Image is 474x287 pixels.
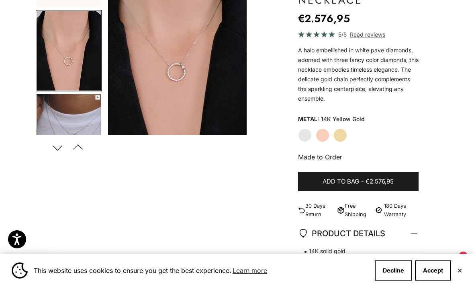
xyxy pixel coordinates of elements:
[305,202,334,219] p: 30 Days Return
[298,152,419,162] p: Made to Order
[298,10,350,27] sale-price: €2.576,95
[298,113,319,125] legend: Metal:
[384,202,419,219] p: 180 Days Warranty
[298,172,419,192] button: Add to bag-€2.576,95
[36,10,102,91] button: Go to item 4
[323,177,359,187] span: Add to bag
[231,264,268,277] a: Learn more
[36,93,102,175] button: Go to item 5
[321,113,365,125] variant-option-value: 14K Yellow Gold
[338,30,347,39] span: 5/5
[366,177,394,187] span: €2.576,95
[298,247,411,256] span: 14K solid gold
[457,268,462,273] button: Close
[37,11,101,91] img: #YellowGold #RoseGold #WhiteGold
[298,219,419,248] summary: PRODUCT DETAILS
[298,30,419,39] a: 5/5 Read reviews
[415,260,451,281] button: Accept
[12,262,28,279] img: Cookie banner
[375,260,412,281] button: Decline
[350,30,385,39] span: Read reviews
[34,264,368,277] span: This website uses cookies to ensure you get the best experience.
[298,227,385,240] span: PRODUCT DETAILS
[345,202,370,219] p: Free Shipping
[298,45,419,103] div: A halo embellished in white pave diamonds, adorned with three fancy color diamonds, this necklace...
[37,94,101,174] img: #YellowGold #RoseGold #WhiteGold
